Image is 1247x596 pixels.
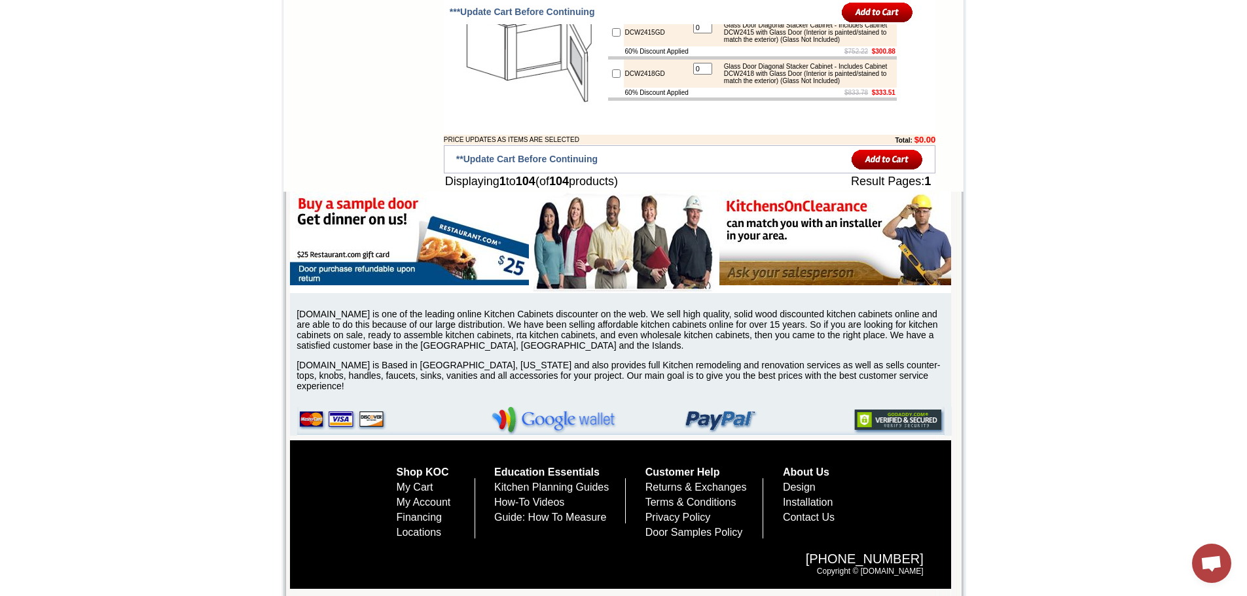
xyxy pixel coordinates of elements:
[783,497,833,508] a: Installation
[444,135,823,145] td: PRICE UPDATES AS ITEMS ARE SELECTED
[872,89,895,96] b: $333.51
[844,48,868,55] s: $752.22
[844,89,868,96] s: $833.78
[717,63,894,84] div: Glass Door Diagonal Stacker Cabinet - Includes Cabinet DCW2418 with Glass Door (Interior is paint...
[895,137,912,144] b: Total:
[71,60,104,74] td: Altmann Yellow Walnut
[456,154,598,164] span: **Update Cart Before Continuing
[645,512,711,523] a: Privacy Policy
[624,60,690,88] td: DCW2418GD
[494,466,600,478] a: Education Essentials
[15,2,106,13] a: Price Sheet View in PDF Format
[334,552,924,567] span: [PHONE_NUMBER]
[494,497,564,508] a: How-To Videos
[35,60,69,73] td: Alabaster Shaker
[397,466,449,478] a: Shop KOC
[872,48,895,55] b: $300.88
[494,482,609,493] a: Kitchen Planning Guides
[645,466,764,478] h5: Customer Help
[183,60,217,73] td: Bellmonte Maple
[783,512,835,523] a: Contact Us
[494,512,606,523] a: Guide: How To Measure
[397,512,442,523] a: Financing
[914,135,936,145] b: $0.00
[321,538,937,589] div: Copyright © [DOMAIN_NAME]
[219,60,252,74] td: Belton Blue Shaker
[1192,544,1231,583] a: Open chat
[624,18,690,46] td: DCW2415GD
[2,3,12,14] img: pdf.png
[549,175,569,188] b: 104
[774,173,936,190] td: Result Pages:
[148,60,181,73] td: Baycreek Gray
[297,360,951,391] p: [DOMAIN_NAME] is Based in [GEOGRAPHIC_DATA], [US_STATE] and also provides full Kitchen remodeling...
[645,497,736,508] a: Terms & Conditions
[15,5,106,12] b: Price Sheet View in PDF Format
[717,22,894,43] div: Glass Door Diagonal Stacker Cabinet - Includes Cabinet DCW2415 with Glass Door (Interior is paint...
[645,527,743,538] a: Door Samples Policy
[624,46,690,56] td: 60% Discount Applied
[852,149,923,170] input: Add to Cart
[842,1,913,23] input: Add to Cart
[444,173,774,190] td: Displaying to (of products)
[924,175,931,188] b: 1
[397,527,442,538] a: Locations
[450,7,595,17] span: ***Update Cart Before Continuing
[624,88,690,97] td: 60% Discount Applied
[397,497,451,508] a: My Account
[783,482,816,493] a: Design
[297,309,951,351] p: [DOMAIN_NAME] is one of the leading online Kitchen Cabinets discounter on the web. We sell high q...
[397,482,433,493] a: My Cart
[499,175,506,188] b: 1
[783,466,829,478] a: About Us
[645,482,747,493] a: Returns & Exchanges
[106,60,146,74] td: [PERSON_NAME] White Shaker
[516,175,535,188] b: 104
